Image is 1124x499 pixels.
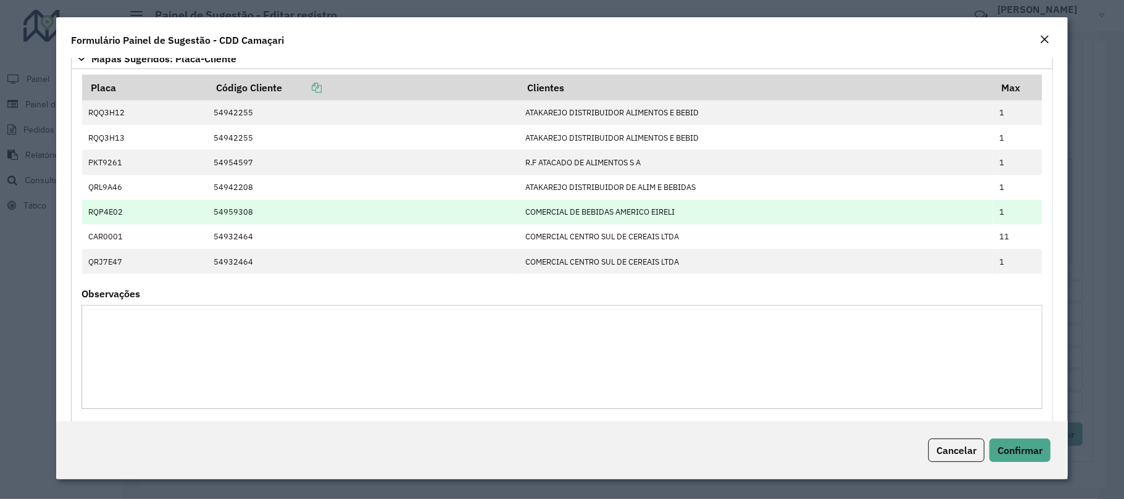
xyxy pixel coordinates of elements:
td: ATAKAREJO DISTRIBUIDOR ALIMENTOS E BEBID [518,101,993,125]
button: Confirmar [989,439,1051,462]
td: QRJ7E47 [82,249,207,274]
td: 1 [993,200,1042,225]
span: Confirmar [997,444,1043,456]
td: QRL9A46 [82,175,207,200]
td: ATAKAREJO DISTRIBUIDOR ALIMENTOS E BEBID [518,125,993,150]
td: 54932464 [207,249,519,274]
th: Max [993,75,1042,101]
td: 11 [993,225,1042,249]
td: 54942255 [207,101,519,125]
button: Close [1036,32,1053,48]
td: 54932464 [207,225,519,249]
button: Cancelar [928,439,985,462]
td: ATAKAREJO DISTRIBUIDOR DE ALIM E BEBIDAS [518,175,993,200]
a: Mapas Sugeridos: Placa-Cliente [71,48,1053,69]
em: Fechar [1039,35,1049,44]
div: Mapas Sugeridos: Placa-Cliente [71,69,1053,425]
td: COMERCIAL CENTRO SUL DE CEREAIS LTDA [518,225,993,249]
span: Cancelar [936,444,976,456]
th: Clientes [518,75,993,101]
td: R.F ATACADO DE ALIMENTOS S A [518,150,993,175]
td: 54942208 [207,175,519,200]
td: 1 [993,125,1042,150]
td: 1 [993,150,1042,175]
td: 54942255 [207,125,519,150]
h4: Formulário Painel de Sugestão - CDD Camaçari [71,33,284,47]
td: 54954597 [207,150,519,175]
span: Mapas Sugeridos: Placa-Cliente [91,54,236,64]
td: CAR0001 [82,225,207,249]
a: Copiar [282,81,322,94]
td: PKT9261 [82,150,207,175]
td: 1 [993,249,1042,274]
th: Código Cliente [207,75,519,101]
td: 1 [993,175,1042,200]
td: RQP4E02 [82,200,207,225]
td: RQQ3H12 [82,101,207,125]
td: 54959308 [207,200,519,225]
td: 1 [993,101,1042,125]
td: COMERCIAL CENTRO SUL DE CEREAIS LTDA [518,249,993,274]
label: Observações [81,286,140,301]
td: RQQ3H13 [82,125,207,150]
td: COMERCIAL DE BEBIDAS AMERICO EIRELI [518,200,993,225]
th: Placa [82,75,207,101]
